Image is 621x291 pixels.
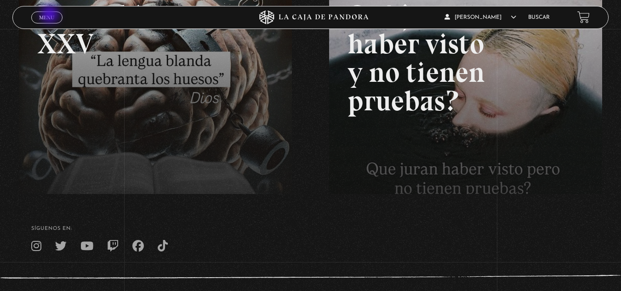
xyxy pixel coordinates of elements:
span: [PERSON_NAME] [444,15,516,20]
span: Cerrar [36,22,57,29]
h4: SÍguenos en: [31,226,590,231]
a: View your shopping cart [577,11,590,23]
a: Buscar [528,15,550,20]
span: Menu [39,15,54,20]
